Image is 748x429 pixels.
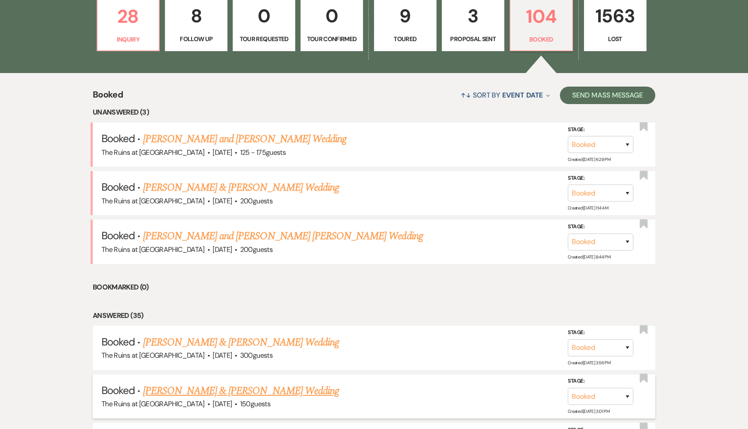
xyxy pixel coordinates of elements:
li: Bookmarked (0) [93,282,655,293]
a: [PERSON_NAME] and [PERSON_NAME] [PERSON_NAME] Wedding [143,228,423,244]
span: Booked [93,88,123,107]
span: Booked [101,335,135,349]
p: 104 [516,2,567,31]
span: Created: [DATE] 8:44 PM [568,254,610,259]
p: Proposal Sent [447,34,499,44]
p: Lost [590,34,641,44]
label: Stage: [568,222,633,232]
p: 1563 [590,1,641,31]
p: Toured [380,34,431,44]
span: [DATE] [213,351,232,360]
span: [DATE] [213,245,232,254]
p: 28 [103,2,154,31]
span: Booked [101,229,135,242]
li: Unanswered (3) [93,107,655,118]
span: Event Date [502,91,543,100]
label: Stage: [568,125,633,134]
span: Booked [101,384,135,397]
a: [PERSON_NAME] & [PERSON_NAME] Wedding [143,383,339,399]
span: The Ruins at [GEOGRAPHIC_DATA] [101,148,205,157]
label: Stage: [568,174,633,183]
span: The Ruins at [GEOGRAPHIC_DATA] [101,196,205,206]
p: 8 [171,1,222,31]
button: Send Mass Message [560,87,655,104]
button: Sort By Event Date [457,84,553,107]
label: Stage: [568,377,633,386]
label: Stage: [568,328,633,338]
p: Booked [516,35,567,44]
p: 0 [306,1,357,31]
span: Created: [DATE] 3:56 PM [568,360,610,366]
p: Tour Confirmed [306,34,357,44]
span: The Ruins at [GEOGRAPHIC_DATA] [101,245,205,254]
span: Created: [DATE] 6:29 PM [568,157,610,162]
p: Follow Up [171,34,222,44]
p: 9 [380,1,431,31]
span: 150 guests [240,399,270,408]
a: [PERSON_NAME] and [PERSON_NAME] Wedding [143,131,347,147]
span: [DATE] [213,196,232,206]
span: 300 guests [240,351,273,360]
span: 200 guests [240,245,273,254]
span: Created: [DATE] 1:14 AM [568,205,608,211]
p: Inquiry [103,35,154,44]
span: Created: [DATE] 3:01 PM [568,408,609,414]
span: ↑↓ [461,91,471,100]
span: The Ruins at [GEOGRAPHIC_DATA] [101,399,205,408]
p: 3 [447,1,499,31]
span: Booked [101,180,135,194]
span: 200 guests [240,196,273,206]
li: Answered (35) [93,310,655,321]
span: The Ruins at [GEOGRAPHIC_DATA] [101,351,205,360]
p: 0 [238,1,290,31]
span: 125 - 175 guests [240,148,286,157]
span: [DATE] [213,148,232,157]
a: [PERSON_NAME] & [PERSON_NAME] Wedding [143,180,339,195]
p: Tour Requested [238,34,290,44]
a: [PERSON_NAME] & [PERSON_NAME] Wedding [143,335,339,350]
span: Booked [101,132,135,145]
span: [DATE] [213,399,232,408]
